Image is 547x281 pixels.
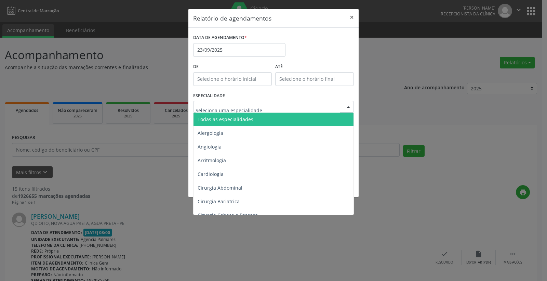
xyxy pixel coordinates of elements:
[193,14,271,23] h5: Relatório de agendamentos
[345,9,359,26] button: Close
[196,103,340,117] input: Seleciona uma especialidade
[193,43,285,57] input: Selecione uma data ou intervalo
[198,171,224,177] span: Cardiologia
[275,72,354,86] input: Selecione o horário final
[198,198,240,205] span: Cirurgia Bariatrica
[198,116,253,123] span: Todas as especialidades
[193,91,225,101] label: ESPECIALIDADE
[193,72,272,86] input: Selecione o horário inicial
[198,130,223,136] span: Alergologia
[198,212,258,218] span: Cirurgia Cabeça e Pescoço
[193,33,247,43] label: DATA DE AGENDAMENTO
[198,157,226,164] span: Arritmologia
[275,62,354,72] label: ATÉ
[198,143,222,150] span: Angiologia
[198,184,242,191] span: Cirurgia Abdominal
[193,62,272,72] label: De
